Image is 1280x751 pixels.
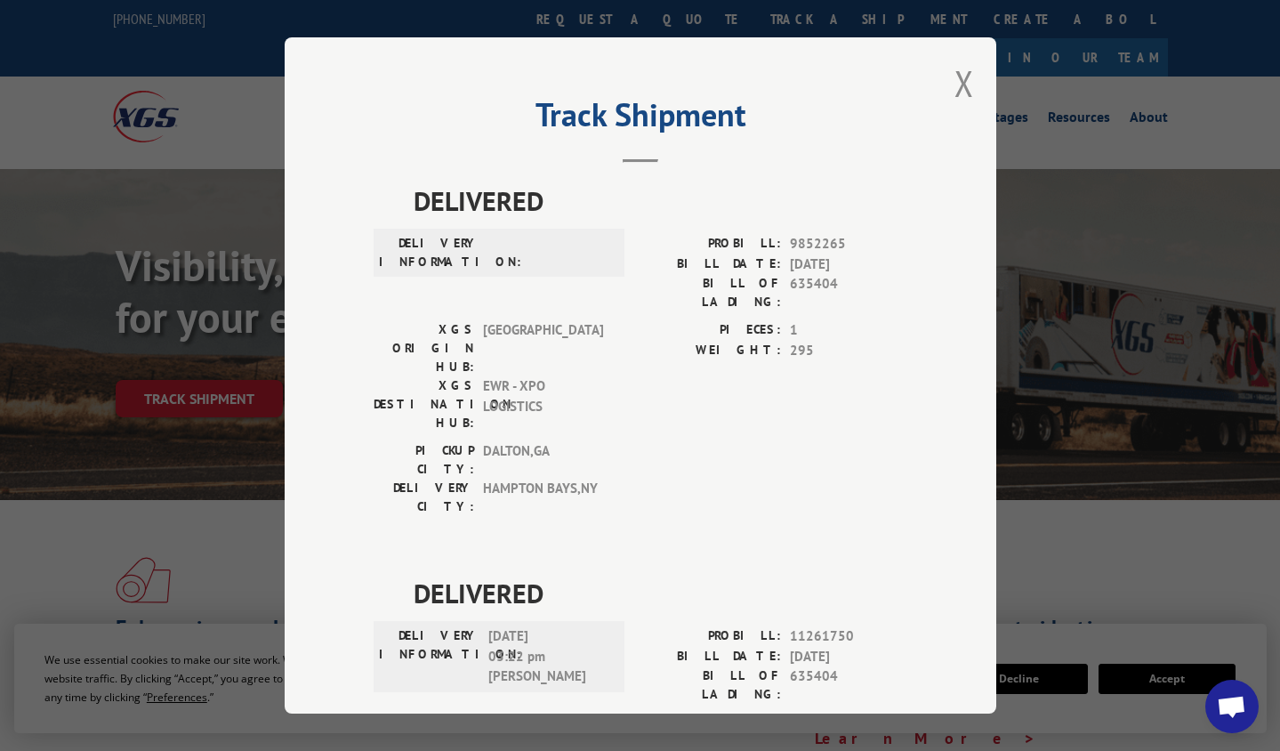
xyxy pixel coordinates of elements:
span: [DATE] [790,647,907,667]
span: 295 [790,341,907,361]
div: Open chat [1205,680,1259,733]
span: 11261750 [790,626,907,647]
h2: Track Shipment [374,102,907,136]
span: HAMPTON BAYS , NY [483,479,603,516]
span: 2 [790,713,907,733]
label: BILL OF LADING: [640,274,781,311]
label: PROBILL: [640,234,781,254]
label: PIECES: [640,320,781,341]
span: 635404 [790,666,907,704]
label: DELIVERY INFORMATION: [379,626,479,687]
label: BILL DATE: [640,647,781,667]
span: EWR - XPO LOGISTICS [483,376,603,432]
span: 9852265 [790,234,907,254]
label: XGS ORIGIN HUB: [374,320,474,376]
span: [DATE] 03:22 pm [PERSON_NAME] [488,626,608,687]
label: BILL DATE: [640,254,781,275]
label: DELIVERY CITY: [374,479,474,516]
label: DELIVERY INFORMATION: [379,234,479,271]
label: WEIGHT: [640,341,781,361]
span: [GEOGRAPHIC_DATA] [483,320,603,376]
label: BILL OF LADING: [640,666,781,704]
span: DELIVERED [414,181,907,221]
span: 1 [790,320,907,341]
label: XGS DESTINATION HUB: [374,376,474,432]
span: 635404 [790,274,907,311]
span: DELIVERED [414,573,907,613]
label: PICKUP CITY: [374,441,474,479]
span: DALTON , GA [483,441,603,479]
button: Close modal [954,60,974,107]
label: PIECES: [640,713,781,733]
span: [DATE] [790,254,907,275]
label: PROBILL: [640,626,781,647]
